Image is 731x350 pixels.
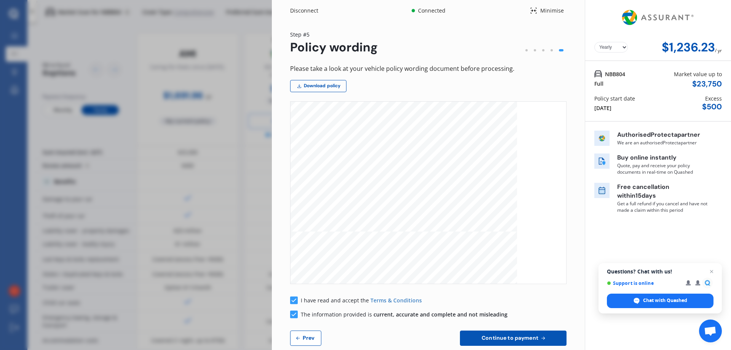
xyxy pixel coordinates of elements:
span: You are covered while You are using Your Vehicle: [315,149,391,153]
p: Authorised Protecta partner [617,131,709,139]
span: paying passengers, or stock and station agents. [315,181,388,185]
span: under Section 1, WHAT YOU ARE COVERED FOR, will be restricted to accidental loss or damage to You... [315,112,489,115]
span: in connection with a business, profession, or occupation. [323,201,402,205]
span: But not for use in connection with: [315,169,369,173]
span: 2. [315,120,318,123]
span: current, accurate and complete and not misleading [373,311,508,318]
div: Connected [417,7,447,14]
span: I have read and accept the [301,297,370,304]
span: Chat with Quashed [607,294,713,308]
span: NBB804 [605,70,625,78]
img: insurer icon [594,131,610,146]
div: Full [594,80,603,88]
button: Continue to payment [460,331,567,346]
span: Support is online [607,280,680,286]
span: Private: [315,141,327,145]
div: Disconnect [290,7,327,14]
span: means that You have cover under Section 1, 2 and 3 of this Insurance Policy. [332,102,449,105]
div: Excess [705,94,722,102]
div: $ 23,750 [692,80,722,88]
div: Market value up to [674,70,722,78]
p: Get a full refund if you cancel and have not made a claim within this period [617,200,709,213]
span: Continue to payment [480,335,540,341]
div: Step # 5 [290,30,378,38]
span: motor trades, any form of selling and/or collecting, insurance assessing, driving instructing for... [315,173,492,177]
span: means that You have cover under Section 2 but You have no cover under Section 1 or Section 3 of this [342,126,498,129]
div: $ 500 [702,102,722,111]
img: Assurant.png [620,3,696,32]
p: Free cancellation within 15 days [617,183,709,200]
span: by religious, social welfare or youth organisation workers in the course of that work. [323,161,454,165]
span: means that You have full cover under Section 2, no cover under Section 3, and Your cover [358,108,495,111]
a: Terms & Conditions [370,297,422,304]
span: goods or samples in connection with any trade or business, any hire arrangement or agreement, car... [315,177,487,181]
span: for professional business or farm purposes providing this has been indicated to Us on the proposa... [323,157,483,161]
span: Third Party Fire and Theft [315,108,357,111]
span: Period of Insurance and subject to the terms and conditions of this Insurance Policy. [315,281,444,285]
p: We are an authorised Protecta partner [617,139,709,146]
p: Quote, pay and receive your policy documents in real-time on Quashed [617,162,709,175]
span: We will cover Your Vehicle against sudden and accidental physical loss or damage occurring in [GE... [315,277,512,281]
span: If Your Certificate of Insurance shows Your type of use as private: [315,145,415,149]
span: The information provided is [301,311,508,318]
div: Please take a look at your vehicle policy wording document before processing. [290,64,567,74]
span: 1. [315,153,318,157]
span: for private, domestic, social or pleasure purposes. [323,153,401,157]
button: Prev [290,331,321,346]
div: Policy start date [594,94,635,102]
span: Third Party Only [315,126,341,129]
img: free cancel icon [594,183,610,198]
span: Business: [315,189,328,193]
span: fare paying passengers. [315,262,351,265]
span: 2. [315,201,318,205]
span: Chat with Quashed [643,297,687,304]
span: MVIB V6 [DATE] [315,215,339,218]
span: DESCRIPTION OF USE [315,137,348,141]
span: SECTION 1 - WHAT YOU ARE COVERED FOR [315,269,382,273]
span: Full Cover [315,102,331,105]
p: Buy online instantly [617,153,709,162]
img: buy online icon [594,153,610,169]
div: [DATE] [594,104,611,112]
span: 1. [315,197,318,201]
div: Minimise [537,7,567,14]
span: Questions? Chat with us! [607,268,713,275]
span: fire; or [323,116,334,119]
div: Policy wording [290,40,378,54]
span: 1. [315,116,318,119]
span: courier, delivery, driving instruction for reward, any hire arrangement or agreement, taxi, shutt... [315,257,493,261]
span: If Your Certificate of Insurance shows Your type of use as business: You are covered while You ar... [315,193,476,197]
span: 3. [315,161,318,165]
span: Prev [301,335,316,341]
div: / yr [715,40,722,54]
span: theft [323,120,331,123]
span: But not for use in connection with: [315,254,369,257]
a: Open chat [699,320,722,342]
span: 2. [315,157,318,161]
span: for private, domestic, social or pleasure purposes. [323,197,394,201]
span: Insurance Policy. [315,129,340,133]
a: Download policy [290,80,346,92]
div: $1,236.23 [662,40,715,54]
span: 1 [501,215,503,218]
